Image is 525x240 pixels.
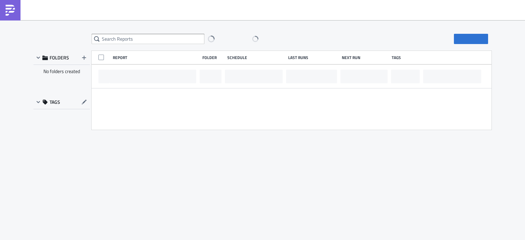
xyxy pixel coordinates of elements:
[202,55,224,60] div: Folder
[5,5,16,16] img: PushMetrics
[33,65,90,78] div: No folders created
[288,55,338,60] div: Last Runs
[392,55,420,60] div: Tags
[50,55,69,61] span: FOLDERS
[50,99,60,105] span: TAGS
[342,55,389,60] div: Next Run
[227,55,285,60] div: Schedule
[113,55,199,60] div: Report
[92,34,204,44] input: Search Reports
